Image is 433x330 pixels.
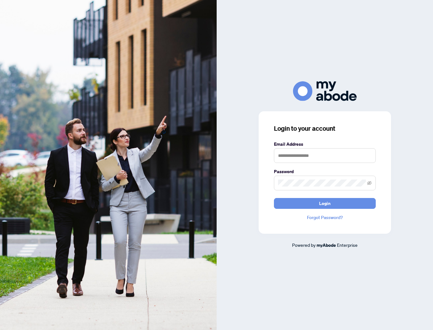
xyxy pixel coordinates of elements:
h3: Login to your account [274,124,376,133]
img: ma-logo [293,81,357,101]
span: Login [319,198,331,209]
span: Enterprise [337,242,358,248]
label: Email Address [274,141,376,148]
button: Login [274,198,376,209]
a: myAbode [317,242,336,249]
span: eye-invisible [367,181,372,185]
span: Powered by [292,242,316,248]
a: Forgot Password? [274,214,376,221]
label: Password [274,168,376,175]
